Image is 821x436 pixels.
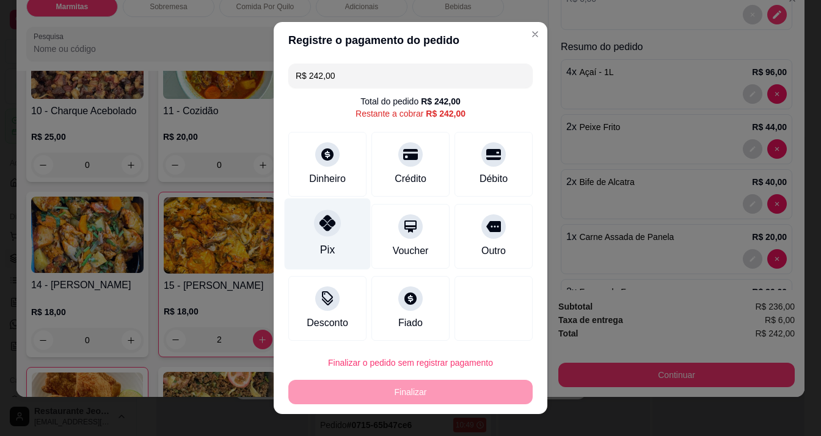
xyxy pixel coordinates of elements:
[393,244,429,258] div: Voucher
[288,351,533,375] button: Finalizar o pedido sem registrar pagamento
[307,316,348,330] div: Desconto
[395,172,426,186] div: Crédito
[296,64,525,88] input: Ex.: hambúrguer de cordeiro
[360,95,461,107] div: Total do pedido
[525,24,545,44] button: Close
[481,244,506,258] div: Outro
[398,316,423,330] div: Fiado
[356,107,465,120] div: Restante a cobrar
[320,242,335,258] div: Pix
[426,107,465,120] div: R$ 242,00
[480,172,508,186] div: Débito
[421,95,461,107] div: R$ 242,00
[274,22,547,59] header: Registre o pagamento do pedido
[309,172,346,186] div: Dinheiro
